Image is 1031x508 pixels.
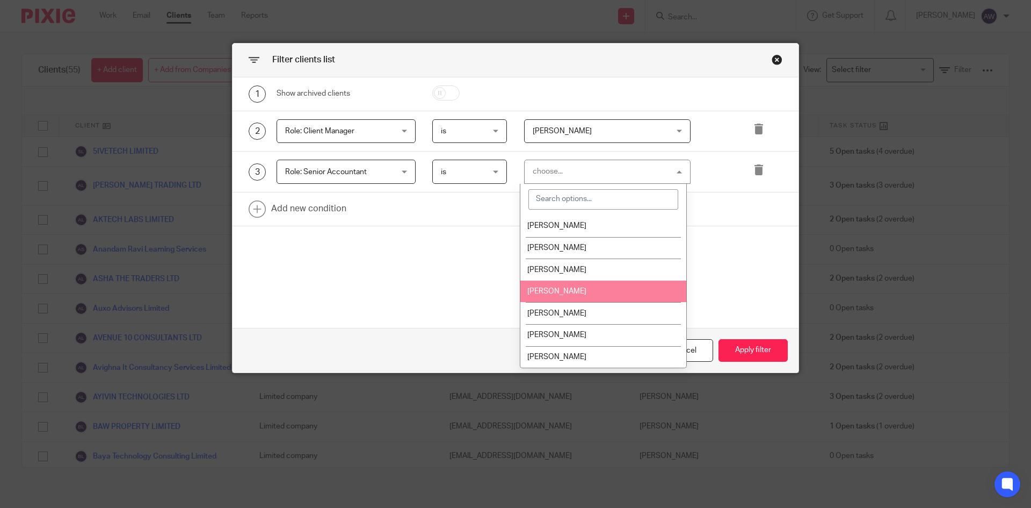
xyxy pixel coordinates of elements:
[527,310,586,317] span: [PERSON_NAME]
[527,353,586,361] span: [PERSON_NAME]
[772,54,782,65] div: Close this dialog window
[441,168,446,176] span: is
[441,127,446,135] span: is
[527,244,586,252] span: [PERSON_NAME]
[533,168,563,175] div: choose...
[249,123,266,140] div: 2
[285,127,354,135] span: Role: Client Manager
[285,168,367,176] span: Role: Senior Accountant
[528,189,678,210] input: Search options...
[527,331,586,339] span: [PERSON_NAME]
[249,163,266,181] div: 3
[533,127,592,135] span: [PERSON_NAME]
[277,88,416,99] div: Show archived clients
[527,288,586,295] span: [PERSON_NAME]
[249,85,266,103] div: 1
[527,222,586,230] span: [PERSON_NAME]
[527,266,586,274] span: [PERSON_NAME]
[272,55,335,64] span: Filter clients list
[718,339,788,362] button: Apply filter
